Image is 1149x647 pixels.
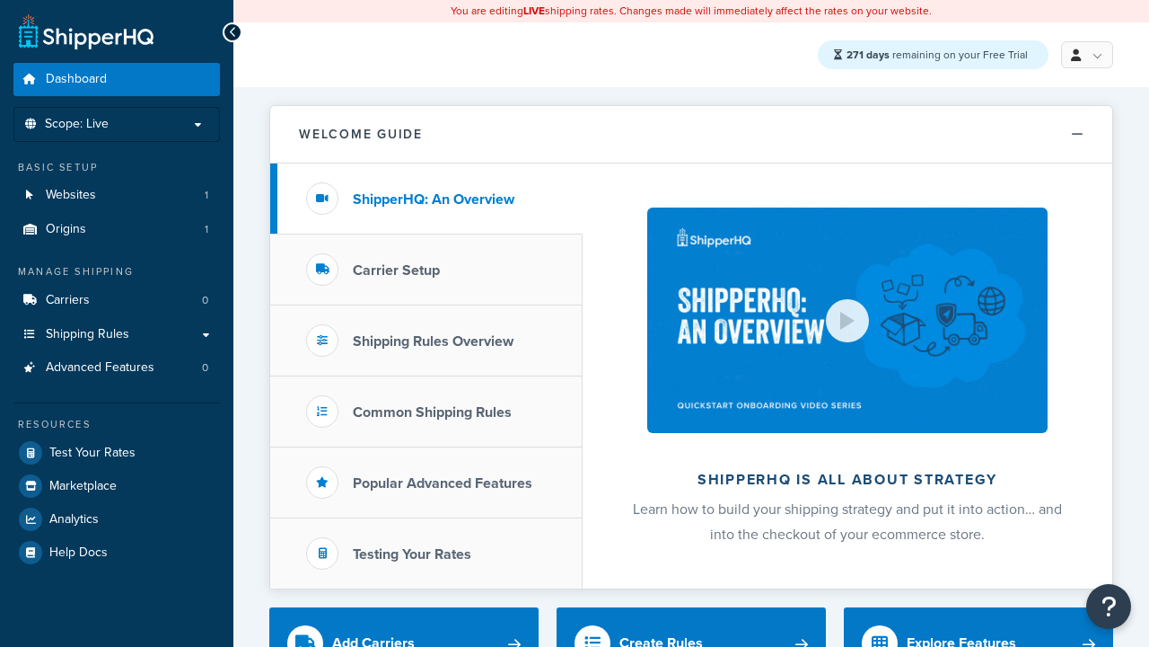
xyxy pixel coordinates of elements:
[13,284,220,317] a: Carriers0
[13,63,220,96] a: Dashboard
[13,264,220,279] div: Manage Shipping
[353,475,532,492] h3: Popular Advanced Features
[13,437,220,469] a: Test Your Rates
[205,188,208,203] span: 1
[205,222,208,237] span: 1
[523,3,545,19] b: LIVE
[46,360,154,376] span: Advanced Features
[46,72,107,87] span: Dashboard
[46,293,90,308] span: Carriers
[13,503,220,536] a: Analytics
[846,47,890,63] strong: 271 days
[633,499,1062,545] span: Learn how to build your shipping strategy and put it into action… and into the checkout of your e...
[13,536,220,569] a: Help Docs
[13,160,220,175] div: Basic Setup
[13,179,220,212] li: Websites
[13,213,220,246] a: Origins1
[49,479,117,494] span: Marketplace
[49,512,99,527] span: Analytics
[13,318,220,351] a: Shipping Rules
[202,360,208,376] span: 0
[13,284,220,317] li: Carriers
[353,404,512,421] h3: Common Shipping Rules
[353,191,514,208] h3: ShipperHQ: An Overview
[647,208,1048,433] img: ShipperHQ is all about strategy
[846,47,1028,63] span: remaining on your Free Trial
[13,213,220,246] li: Origins
[49,446,136,461] span: Test Your Rates
[13,179,220,212] a: Websites1
[299,128,423,141] h2: Welcome Guide
[353,262,440,279] h3: Carrier Setup
[353,333,513,350] h3: Shipping Rules Overview
[353,546,471,563] h3: Testing Your Rates
[46,188,96,203] span: Websites
[46,222,86,237] span: Origins
[1086,584,1131,629] button: Open Resource Center
[13,470,220,502] a: Marketplace
[13,351,220,385] li: Advanced Features
[630,472,1065,488] h2: ShipperHQ is all about strategy
[202,293,208,308] span: 0
[13,351,220,385] a: Advanced Features0
[45,117,109,132] span: Scope: Live
[46,327,129,342] span: Shipping Rules
[270,106,1112,164] button: Welcome Guide
[13,417,220,432] div: Resources
[49,545,108,561] span: Help Docs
